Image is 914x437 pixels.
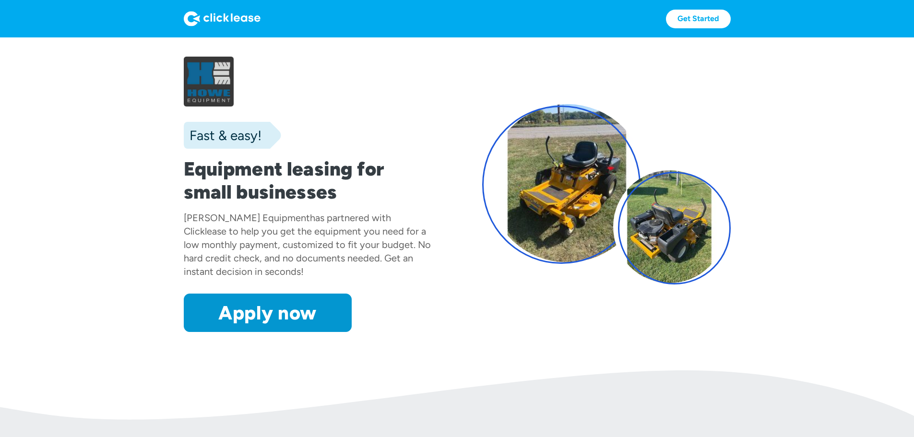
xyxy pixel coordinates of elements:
[184,212,310,224] div: [PERSON_NAME] Equipment
[184,157,432,203] h1: Equipment leasing for small businesses
[184,126,261,145] div: Fast & easy!
[666,10,731,28] a: Get Started
[184,294,352,332] a: Apply now
[184,212,431,277] div: has partnered with Clicklease to help you get the equipment you need for a low monthly payment, c...
[184,11,261,26] img: Logo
